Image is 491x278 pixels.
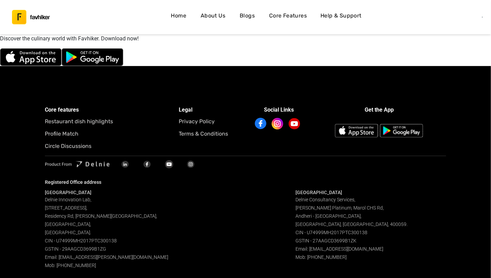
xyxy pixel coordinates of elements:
h4: Blogs [240,11,255,20]
h5: Circle Discussions [45,142,178,151]
img: Instagram [271,117,284,130]
a: Instagram [180,161,202,167]
h4: Legal [179,105,245,114]
h5: Profile Match [45,129,178,138]
a: About Us [198,9,228,25]
a: Core Features [266,9,310,25]
h4: Social Links [245,105,312,114]
img: Instagram [187,160,195,168]
a: YouTube [289,117,302,130]
img: YouTube [165,160,173,168]
h3: Get the App [308,105,450,114]
h5: Terms & Conditions [179,129,245,138]
img: Delnie [45,161,114,168]
a: Home [168,9,190,25]
a: YouTube [158,161,180,167]
h5: Restaurant dish highlights [45,117,178,126]
img: Google Play [62,48,123,66]
a: Blogs [236,9,258,25]
img: Facebook [143,161,151,168]
img: LinkedIn [122,161,129,168]
a: Facebook [255,117,269,130]
img: YouTube [289,118,300,129]
a: LinkedIn [114,161,136,167]
h4: Home [171,11,187,20]
img: App Store [335,117,378,144]
img: Facebook [255,118,267,129]
h4: [GEOGRAPHIC_DATA] [295,189,446,195]
button: Help & Support [318,9,364,25]
a: Privacy Policy [179,117,245,126]
a: Instagram [272,117,286,130]
span: Delnie Innovation Lab, [STREET_ADDRESS], Residency Rd, [PERSON_NAME][GEOGRAPHIC_DATA], [GEOGRAPHI... [45,197,168,268]
img: Google Play [380,124,423,138]
h4: Help & Support [320,11,362,20]
h3: favhiker [30,15,50,20]
h4: Core Features [269,11,307,20]
h4: About Us [201,11,225,20]
span: Delnie Consultancy Services, [PERSON_NAME] Platinum, Marol CHS Rd, Andheri - [GEOGRAPHIC_DATA], [... [295,197,407,260]
h4: Core features [45,105,178,114]
h4: [GEOGRAPHIC_DATA] [45,189,195,195]
h5: Registered Office address [45,178,446,187]
a: Facebook [136,161,158,167]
